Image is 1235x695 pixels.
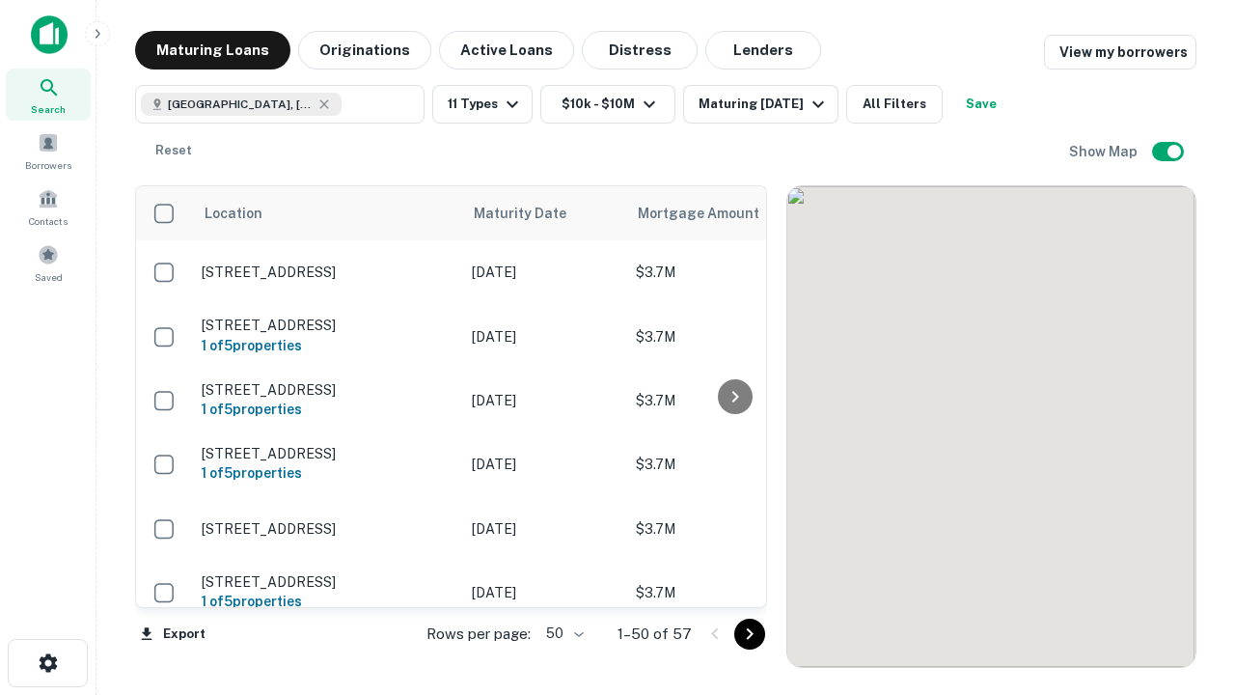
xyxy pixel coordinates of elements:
img: capitalize-icon.png [31,15,68,54]
span: Mortgage Amount [638,202,784,225]
button: All Filters [846,85,943,124]
p: [STREET_ADDRESS] [202,264,453,281]
th: Location [192,186,462,240]
p: [STREET_ADDRESS] [202,317,453,334]
h6: 1 of 5 properties [202,335,453,356]
button: Active Loans [439,31,574,69]
h6: 1 of 5 properties [202,462,453,484]
p: [DATE] [472,454,617,475]
a: Contacts [6,181,91,233]
p: $3.7M [636,390,829,411]
p: [STREET_ADDRESS] [202,520,453,538]
th: Maturity Date [462,186,626,240]
button: Maturing [DATE] [683,85,838,124]
button: Distress [582,31,698,69]
button: 11 Types [432,85,533,124]
span: Saved [35,269,63,285]
div: Maturing [DATE] [699,93,830,116]
h6: 1 of 5 properties [202,399,453,420]
p: 1–50 of 57 [617,623,692,646]
p: [DATE] [472,518,617,540]
h6: 1 of 5 properties [202,591,453,612]
button: Originations [298,31,431,69]
div: 50 [538,620,587,648]
p: [STREET_ADDRESS] [202,445,453,462]
button: Lenders [705,31,821,69]
p: $3.7M [636,262,829,283]
p: $3.7M [636,582,829,603]
p: [STREET_ADDRESS] [202,573,453,591]
p: [DATE] [472,582,617,603]
button: Export [135,620,210,649]
a: Search [6,69,91,121]
p: $3.7M [636,518,829,540]
iframe: Chat Widget [1139,479,1235,571]
p: $3.7M [636,454,829,475]
p: [DATE] [472,390,617,411]
a: Borrowers [6,125,91,177]
p: $3.7M [636,326,829,347]
button: Maturing Loans [135,31,290,69]
th: Mortgage Amount [626,186,838,240]
button: Reset [143,131,205,170]
button: Go to next page [734,619,765,650]
span: [GEOGRAPHIC_DATA], [GEOGRAPHIC_DATA] [168,96,313,113]
button: $10k - $10M [540,85,675,124]
span: Search [31,101,66,117]
span: Borrowers [25,157,71,173]
p: [DATE] [472,326,617,347]
p: [STREET_ADDRESS] [202,381,453,399]
div: 0 0 [787,186,1195,667]
button: Save your search to get updates of matches that match your search criteria. [950,85,1012,124]
p: Rows per page: [426,623,531,646]
h6: Show Map [1069,141,1140,162]
a: Saved [6,236,91,289]
a: View my borrowers [1044,35,1196,69]
p: [DATE] [472,262,617,283]
span: Maturity Date [474,202,591,225]
span: Contacts [29,213,68,229]
span: Location [204,202,262,225]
